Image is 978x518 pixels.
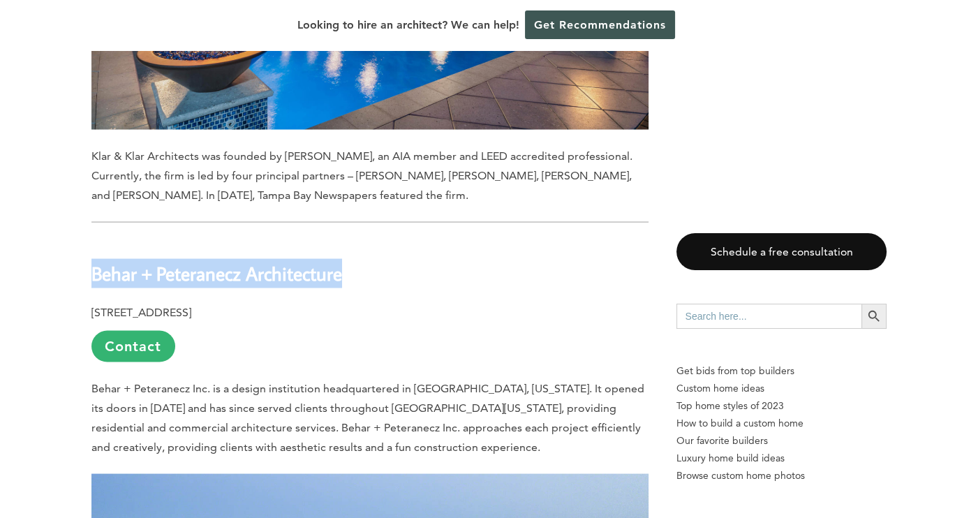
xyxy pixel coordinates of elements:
input: Search here... [676,304,862,329]
a: Top home styles of 2023 [676,397,887,415]
a: Custom home ideas [676,380,887,397]
a: Browse custom home photos [676,467,887,484]
p: Klar & Klar Architects was founded by [PERSON_NAME], an AIA member and LEED accredited profession... [91,147,649,205]
a: Our favorite builders [676,432,887,450]
p: Get bids from top builders [676,362,887,380]
a: Get Recommendations [525,10,675,39]
a: Contact [91,331,175,362]
iframe: Drift Widget Chat Controller [711,418,961,501]
a: How to build a custom home [676,415,887,432]
b: Behar + Peteranecz Architecture [91,261,342,286]
a: Schedule a free consultation [676,233,887,270]
svg: Search [866,309,882,324]
a: Luxury home build ideas [676,450,887,467]
span: Behar + Peteranecz Inc. is a design institution headquartered in [GEOGRAPHIC_DATA], [US_STATE]. I... [91,382,644,454]
b: [STREET_ADDRESS] [91,306,191,319]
